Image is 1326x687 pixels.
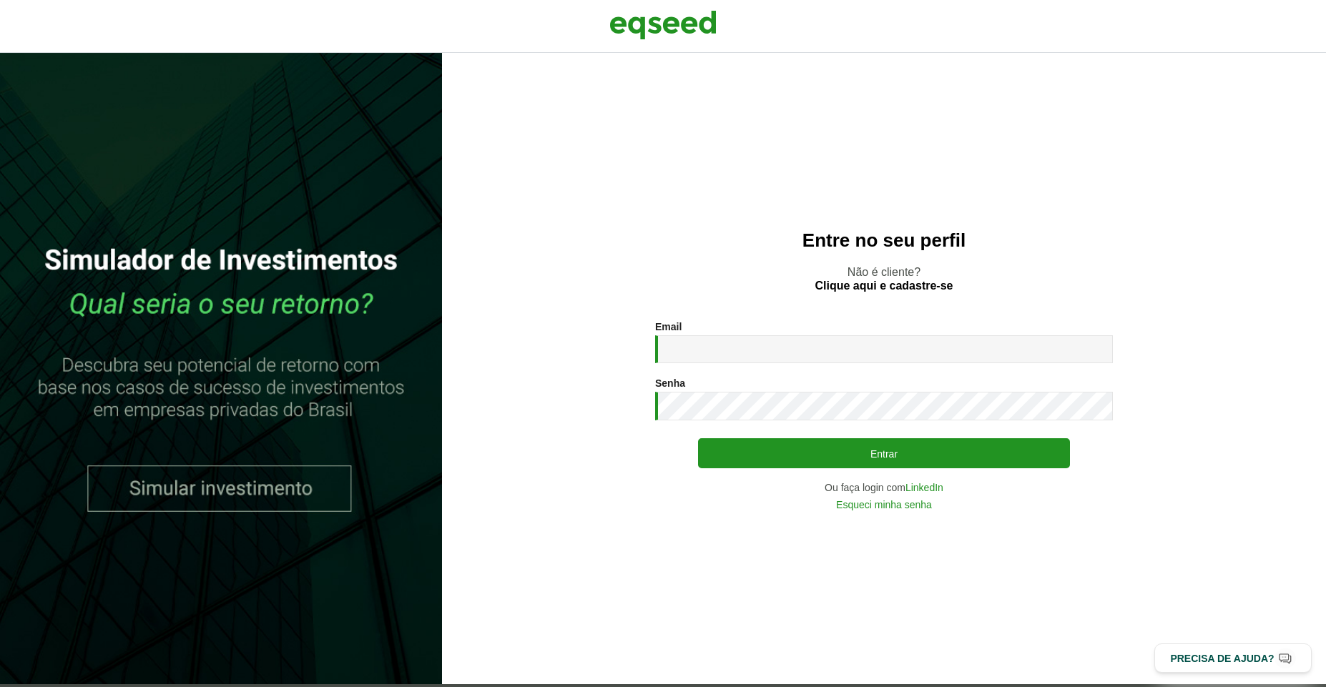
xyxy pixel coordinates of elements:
[471,230,1297,251] h2: Entre no seu perfil
[471,265,1297,292] p: Não é cliente?
[815,280,953,292] a: Clique aqui e cadastre-se
[836,500,932,510] a: Esqueci minha senha
[905,483,943,493] a: LinkedIn
[655,483,1113,493] div: Ou faça login com
[698,438,1070,468] button: Entrar
[655,322,682,332] label: Email
[655,378,685,388] label: Senha
[609,7,717,43] img: EqSeed Logo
